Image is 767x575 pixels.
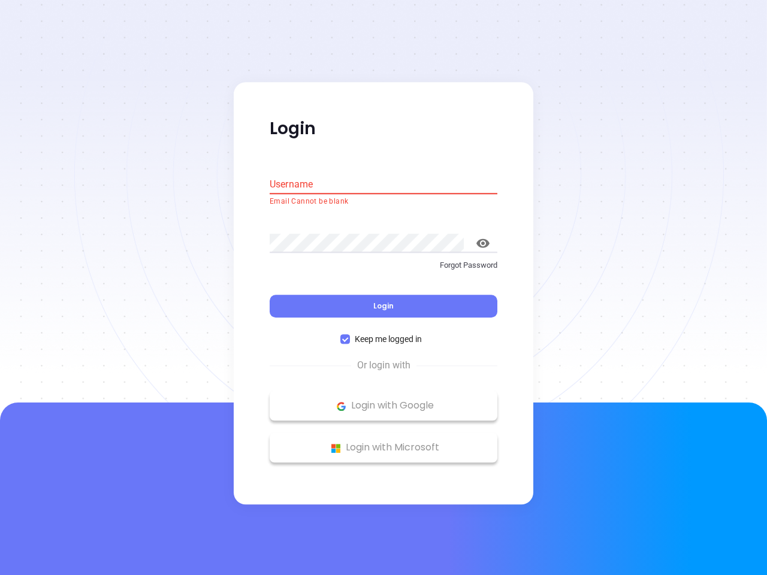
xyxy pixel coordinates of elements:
span: Login [373,301,394,311]
p: Login with Google [276,397,491,415]
button: Login [270,295,497,318]
img: Microsoft Logo [328,441,343,456]
p: Login with Microsoft [276,439,491,457]
p: Email Cannot be blank [270,196,497,208]
span: Keep me logged in [350,333,427,346]
button: Google Logo Login with Google [270,391,497,421]
span: Or login with [351,359,416,373]
a: Forgot Password [270,259,497,281]
p: Forgot Password [270,259,497,271]
img: Google Logo [334,399,349,414]
p: Login [270,118,497,140]
button: toggle password visibility [469,229,497,258]
button: Microsoft Logo Login with Microsoft [270,433,497,463]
